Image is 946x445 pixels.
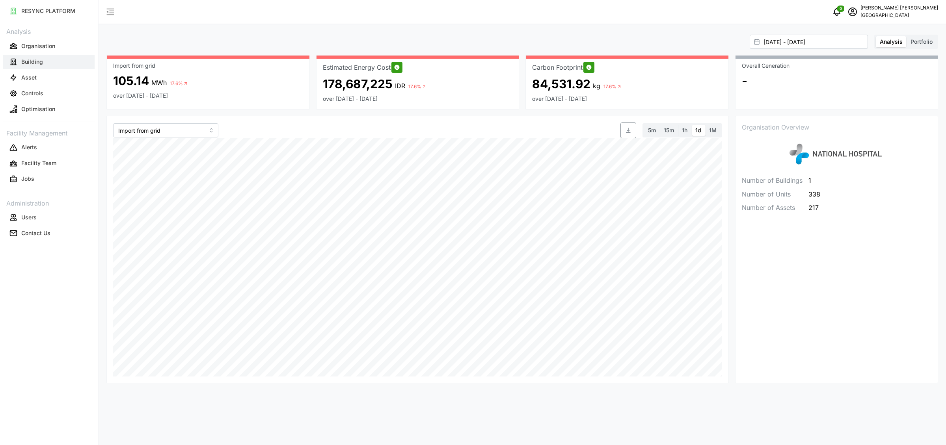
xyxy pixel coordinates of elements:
a: Contact Us [3,225,95,241]
p: [PERSON_NAME] [PERSON_NAME] [860,4,938,12]
p: Organisation Overview [742,122,932,132]
p: Import from grid [113,62,303,70]
button: Asset [3,70,95,85]
span: 5m [648,127,656,133]
p: Overall Generation [742,62,932,70]
p: 105.14 [113,74,149,88]
a: Organisation [3,38,95,54]
p: over [DATE] - [DATE] [113,92,303,100]
button: RESYNC PLATFORM [3,4,95,18]
p: over [DATE] - [DATE] [323,95,513,103]
p: RESYNC PLATFORM [21,7,75,15]
p: kg [593,81,600,91]
p: 17.6% [408,83,421,90]
p: MWh [151,78,167,88]
button: schedule [845,4,860,20]
a: Jobs [3,171,95,187]
p: Carbon Footprint [532,63,583,72]
p: over [DATE] - [DATE] [532,95,722,103]
p: 178,687,225 [323,77,393,91]
p: Optimisation [21,105,55,113]
p: Controls [21,89,43,97]
span: Portfolio [911,38,933,45]
p: IDR [395,81,405,91]
p: 338 [808,189,820,199]
span: Analysis [880,38,903,45]
a: Controls [3,85,95,101]
p: Number of Units [742,189,803,199]
span: 1d [695,127,701,133]
p: Facility Team [21,159,56,167]
a: Alerts [3,140,95,156]
button: Alerts [3,141,95,155]
p: Number of Assets [742,203,803,213]
p: 17.6% [603,83,616,90]
p: Number of Buildings [742,176,803,185]
p: Analysis [3,25,95,37]
button: Optimisation [3,102,95,116]
p: 217 [808,203,820,213]
p: 17.6% [170,80,183,87]
p: Administration [3,197,95,208]
span: 0 [840,6,842,11]
button: notifications [829,4,845,20]
p: 84,531.92 [532,77,590,91]
p: Facility Management [3,127,95,138]
p: Asset [21,74,37,82]
p: Alerts [21,143,37,151]
p: Jobs [21,175,34,183]
p: Users [21,213,37,221]
button: Building [3,55,95,69]
a: Asset [3,70,95,85]
button: Facility Team [3,156,95,171]
button: Organisation [3,39,95,53]
span: 1M [709,127,717,133]
span: 15m [664,127,674,133]
button: Contact Us [3,226,95,240]
button: Users [3,210,95,224]
a: Building [3,54,95,70]
p: - [742,74,747,88]
p: Contact Us [21,229,50,237]
button: Controls [3,86,95,100]
p: 1 [808,176,820,185]
p: [GEOGRAPHIC_DATA] [860,12,938,19]
span: 1h [682,127,687,133]
p: Estimated Energy Cost [323,63,391,72]
p: Organisation [21,42,55,50]
a: RESYNC PLATFORM [3,3,95,19]
button: Jobs [3,172,95,186]
p: Building [21,58,43,66]
a: Optimisation [3,101,95,117]
img: Organization image [742,138,932,170]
